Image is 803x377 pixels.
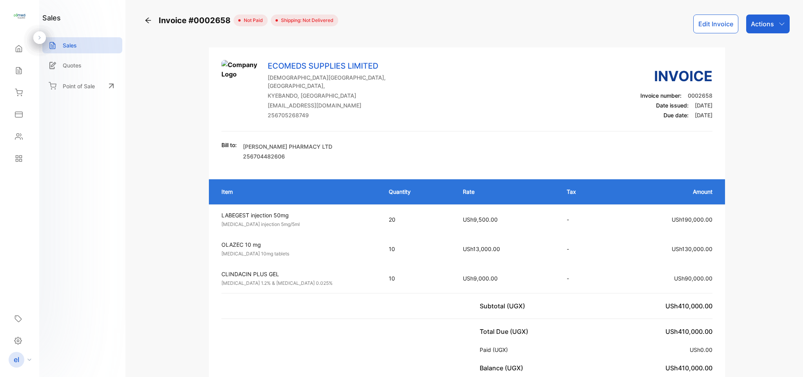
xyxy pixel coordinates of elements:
[665,364,712,372] span: USh410,000.00
[656,102,689,109] span: Date issued:
[567,245,600,253] p: -
[241,17,263,24] span: not paid
[42,13,61,23] h1: sales
[672,216,712,223] span: USh190,000.00
[221,60,261,99] img: Company Logo
[268,111,418,119] p: 256705268749
[463,275,498,282] span: USh9,000.00
[480,327,531,336] p: Total Due (UGX)
[746,15,790,33] button: Actions
[567,274,600,282] p: -
[268,60,418,72] p: ECOMEDS SUPPLIES LIMITED
[278,17,334,24] span: Shipping: Not Delivered
[389,274,447,282] p: 10
[42,57,122,73] a: Quotes
[567,215,600,224] p: -
[42,37,122,53] a: Sales
[42,77,122,95] a: Point of Sale
[695,102,712,109] span: [DATE]
[751,19,774,29] p: Actions
[221,141,237,149] p: Bill to:
[63,41,77,49] p: Sales
[268,73,418,90] p: [DEMOGRAPHIC_DATA][GEOGRAPHIC_DATA], [GEOGRAPHIC_DATA],
[268,101,418,109] p: [EMAIL_ADDRESS][DOMAIN_NAME]
[693,15,738,33] button: Edit Invoice
[243,152,332,160] p: 256704482606
[674,275,712,282] span: USh90,000.00
[14,10,25,22] img: logo
[221,188,373,196] p: Item
[463,216,498,223] span: USh9,500.00
[389,188,447,196] p: Quantity
[14,355,19,365] p: el
[480,363,526,373] p: Balance (UGX)
[268,91,418,100] p: KYEBANDO, [GEOGRAPHIC_DATA]
[221,240,375,249] p: OLAZEC 10 mg
[672,246,712,252] span: USh130,000.00
[389,215,447,224] p: 20
[480,301,528,311] p: Subtotal (UGX)
[663,112,689,118] span: Due date:
[63,82,95,90] p: Point of Sale
[63,61,82,69] p: Quotes
[665,328,712,335] span: USh410,000.00
[221,211,375,219] p: LABEGEST injection 50mg
[389,245,447,253] p: 10
[480,346,511,354] p: Paid (UGX)
[159,15,234,26] span: Invoice #0002658
[640,66,712,87] h3: Invoice
[616,188,713,196] p: Amount
[567,188,600,196] p: Tax
[695,112,712,118] span: [DATE]
[221,270,375,278] p: CLINDACIN PLUS GEL
[640,92,682,99] span: Invoice number:
[665,302,712,310] span: USh410,000.00
[690,346,712,353] span: USh0.00
[243,142,332,151] p: [PERSON_NAME] PHARMACY LTD
[221,250,375,257] p: [MEDICAL_DATA] 10mg tablets
[688,92,712,99] span: 0002658
[221,221,375,228] p: [MEDICAL_DATA] injection 5mg/5ml
[463,246,500,252] span: USh13,000.00
[463,188,551,196] p: Rate
[770,344,803,377] iframe: LiveChat chat widget
[221,280,375,287] p: [MEDICAL_DATA] 1.2% & [MEDICAL_DATA] 0.025%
